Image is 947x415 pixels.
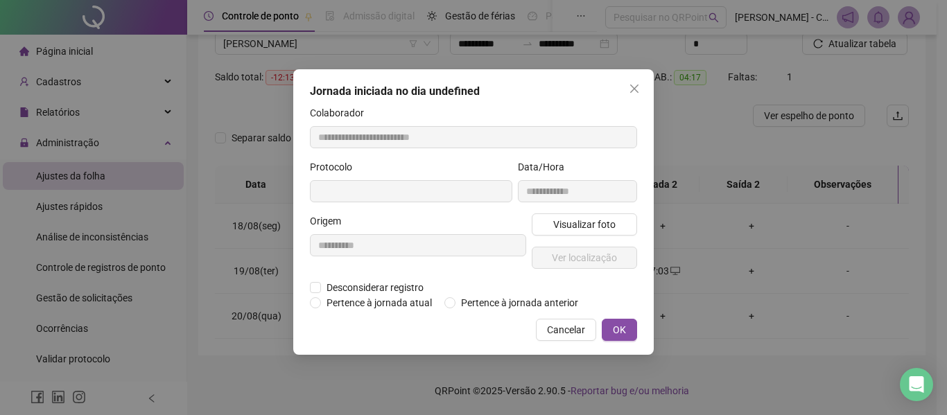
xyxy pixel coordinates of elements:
[547,322,585,337] span: Cancelar
[536,319,596,341] button: Cancelar
[455,295,584,310] span: Pertence à jornada anterior
[613,322,626,337] span: OK
[310,159,361,175] label: Protocolo
[553,217,616,232] span: Visualizar foto
[532,247,637,269] button: Ver localização
[602,319,637,341] button: OK
[310,83,637,100] div: Jornada iniciada no dia undefined
[532,213,637,236] button: Visualizar foto
[310,105,373,121] label: Colaborador
[310,213,350,229] label: Origem
[518,159,573,175] label: Data/Hora
[900,368,933,401] div: Open Intercom Messenger
[623,78,645,100] button: Close
[321,280,429,295] span: Desconsiderar registro
[321,295,437,310] span: Pertence à jornada atual
[629,83,640,94] span: close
